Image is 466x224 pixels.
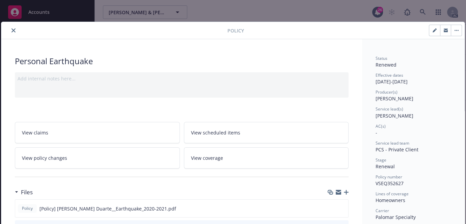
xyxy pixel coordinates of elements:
span: Policy number [376,174,402,180]
span: Carrier [376,208,389,214]
span: Renewed [376,61,396,68]
span: [Policy] [PERSON_NAME] Duarte__Earthquake_2020-2021.pdf [39,205,176,212]
span: Status [376,55,387,61]
span: View scheduled items [191,129,240,136]
span: Service lead(s) [376,106,403,112]
div: [DATE] - [DATE] [376,72,451,85]
span: View coverage [191,154,223,161]
span: Producer(s) [376,89,398,95]
span: View claims [22,129,48,136]
a: View policy changes [15,147,180,169]
a: View scheduled items [184,122,349,143]
div: Homeowners [376,197,451,204]
div: Personal Earthquake [15,55,349,67]
span: [PERSON_NAME] [376,95,413,102]
span: Stage [376,157,386,163]
span: Renewal [376,163,395,170]
a: View claims [15,122,180,143]
span: Policy [227,27,244,34]
button: preview file [339,205,346,212]
span: - [376,129,377,136]
span: VSEQ352627 [376,180,404,186]
button: download file [329,205,334,212]
a: View coverage [184,147,349,169]
span: PCS - Private Client [376,146,418,153]
span: Service lead team [376,140,409,146]
div: Add internal notes here... [18,75,346,82]
h3: Files [21,188,33,197]
div: Files [15,188,33,197]
span: AC(s) [376,123,386,129]
span: Lines of coverage [376,191,409,197]
span: Effective dates [376,72,403,78]
span: Policy [21,205,34,211]
span: [PERSON_NAME] [376,113,413,119]
button: close [9,26,18,34]
span: View policy changes [22,154,67,161]
span: Palomar Specialty [376,214,416,220]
